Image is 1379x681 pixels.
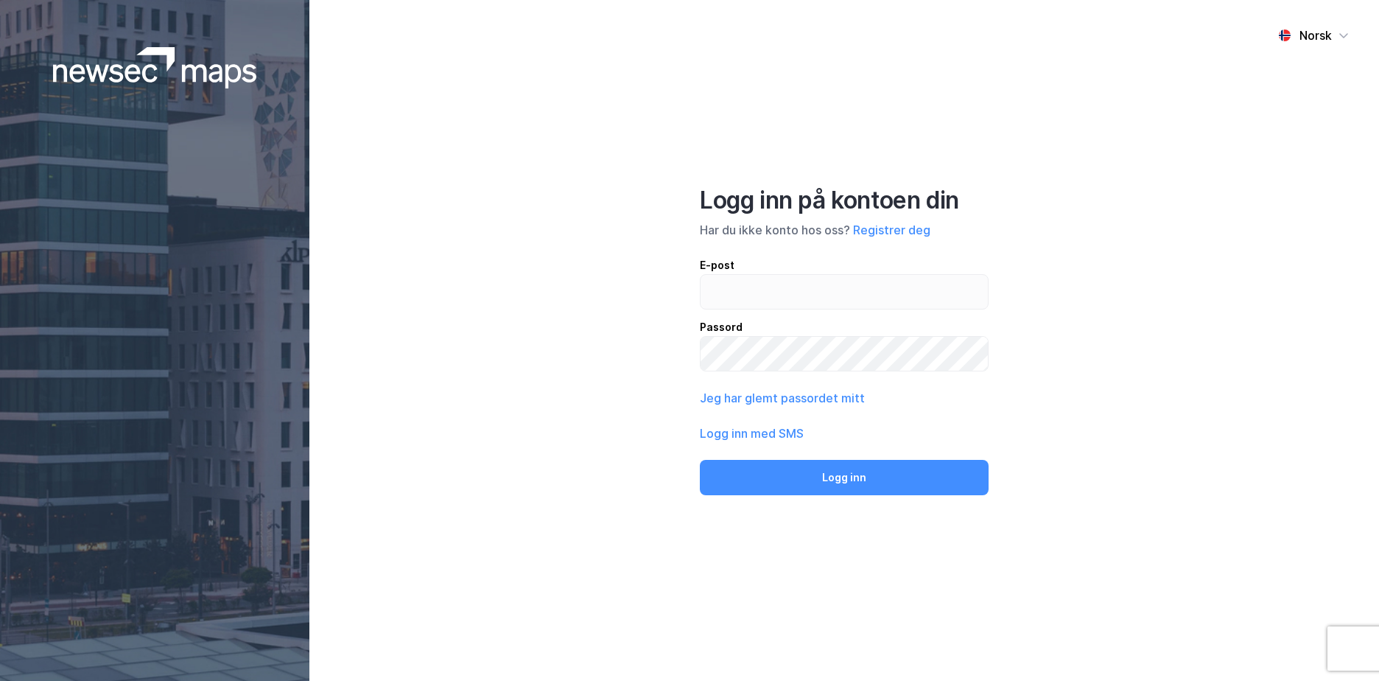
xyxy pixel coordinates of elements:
div: Har du ikke konto hos oss? [700,221,989,239]
button: Logg inn med SMS [700,425,804,442]
div: E-post [700,256,989,274]
button: Registrer deg [853,221,930,239]
div: Norsk [1299,27,1332,44]
div: Passord [700,318,989,336]
div: Logg inn på kontoen din [700,186,989,215]
button: Jeg har glemt passordet mitt [700,389,865,407]
button: Logg inn [700,460,989,495]
iframe: Chat Widget [1305,610,1379,681]
img: logoWhite.bf58a803f64e89776f2b079ca2356427.svg [53,47,257,88]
